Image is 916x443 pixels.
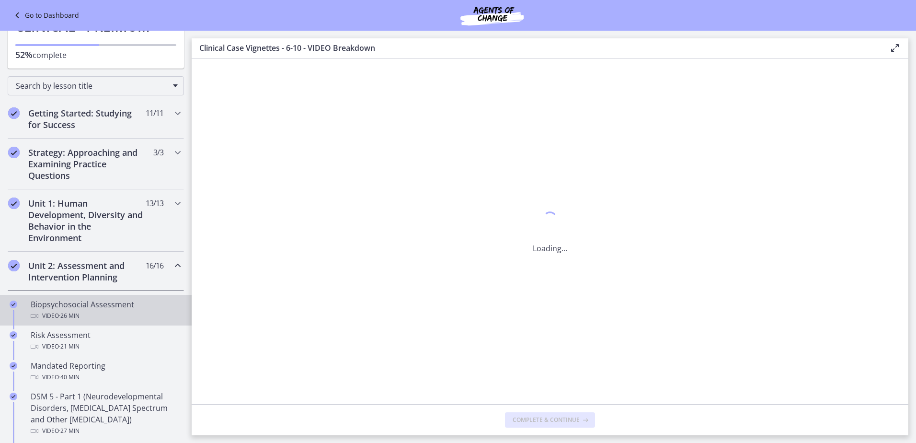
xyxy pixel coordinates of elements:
[199,42,874,54] h3: Clinical Case Vignettes - 6-10 - VIDEO Breakdown
[8,107,20,119] i: Completed
[146,107,163,119] span: 11 / 11
[31,360,180,383] div: Mandated Reporting
[31,310,180,322] div: Video
[28,107,145,130] h2: Getting Started: Studying for Success
[31,372,180,383] div: Video
[146,198,163,209] span: 13 / 13
[8,147,20,158] i: Completed
[533,209,567,231] div: 1
[59,372,80,383] span: · 40 min
[513,416,580,424] span: Complete & continue
[10,393,17,400] i: Completed
[10,331,17,339] i: Completed
[8,260,20,271] i: Completed
[28,198,145,244] h2: Unit 1: Human Development, Diversity and Behavior in the Environment
[15,49,33,60] span: 52%
[15,49,176,61] p: complete
[31,425,180,437] div: Video
[533,243,567,254] p: Loading...
[31,341,180,352] div: Video
[435,4,550,27] img: Agents of Change
[153,147,163,158] span: 3 / 3
[31,391,180,437] div: DSM 5 - Part 1 (Neurodevelopmental Disorders, [MEDICAL_DATA] Spectrum and Other [MEDICAL_DATA])
[10,362,17,370] i: Completed
[146,260,163,271] span: 16 / 16
[16,81,168,91] span: Search by lesson title
[11,10,79,21] a: Go to Dashboard
[28,147,145,181] h2: Strategy: Approaching and Examining Practice Questions
[8,76,184,95] div: Search by lesson title
[10,301,17,308] i: Completed
[28,260,145,283] h2: Unit 2: Assessment and Intervention Planning
[59,341,80,352] span: · 21 min
[59,310,80,322] span: · 26 min
[8,198,20,209] i: Completed
[59,425,80,437] span: · 27 min
[505,412,595,428] button: Complete & continue
[31,299,180,322] div: Biopsychosocial Assessment
[31,329,180,352] div: Risk Assessment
